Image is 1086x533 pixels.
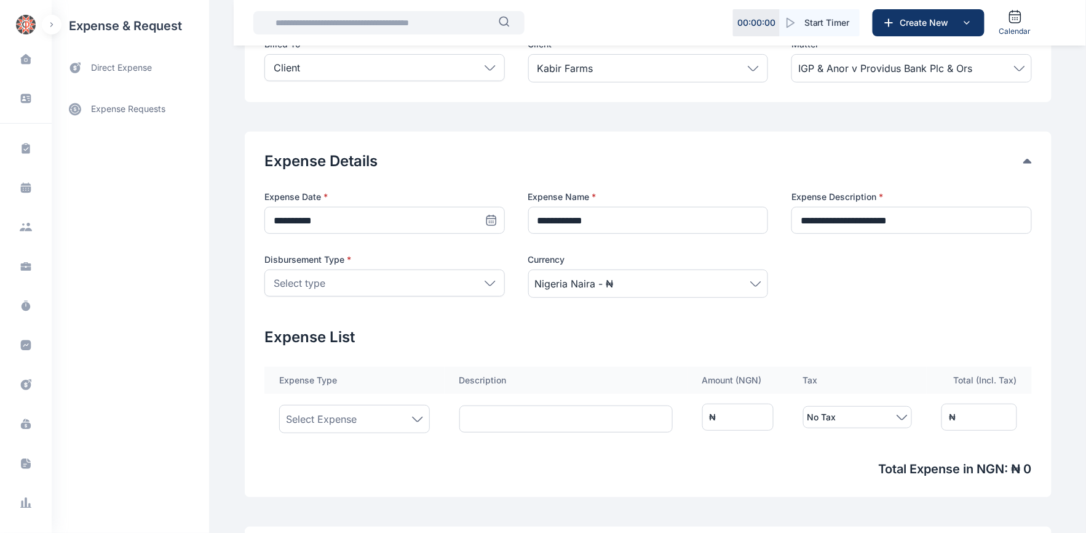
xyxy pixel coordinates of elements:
[264,327,1032,347] h2: Expense List
[264,191,505,203] label: Expense Date
[788,367,927,394] th: Tax
[286,412,357,427] span: Select Expense
[264,367,445,394] th: Expense Type
[528,191,769,203] label: Expense Name
[528,254,565,266] span: Currency
[710,411,716,423] div: ₦
[52,84,209,124] div: expense requests
[52,52,209,84] a: direct expense
[927,367,1032,394] th: Total (Incl. Tax)
[895,17,959,29] span: Create New
[780,9,860,36] button: Start Timer
[804,17,850,29] span: Start Timer
[274,276,325,291] p: Select type
[807,410,836,425] span: No Tax
[688,367,788,394] th: Amount ( NGN )
[737,17,775,29] p: 00 : 00 : 00
[535,276,614,291] span: Nigeria Naira - ₦
[91,62,152,74] span: direct expense
[264,151,1032,171] div: Expense Details
[798,61,972,76] span: IGP & Anor v Providus Bank Plc & Ors
[445,367,688,394] th: Description
[994,4,1036,41] a: Calendar
[949,411,956,423] div: ₦
[999,26,1031,36] span: Calendar
[537,61,593,76] span: Kabir Farms
[274,60,300,75] p: Client
[264,151,1023,171] button: Expense Details
[264,460,1032,478] span: Total Expense in NGN : ₦ 0
[873,9,985,36] button: Create New
[791,191,1032,203] label: Expense Description
[52,94,209,124] a: expense requests
[264,254,505,266] label: Disbursement Type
